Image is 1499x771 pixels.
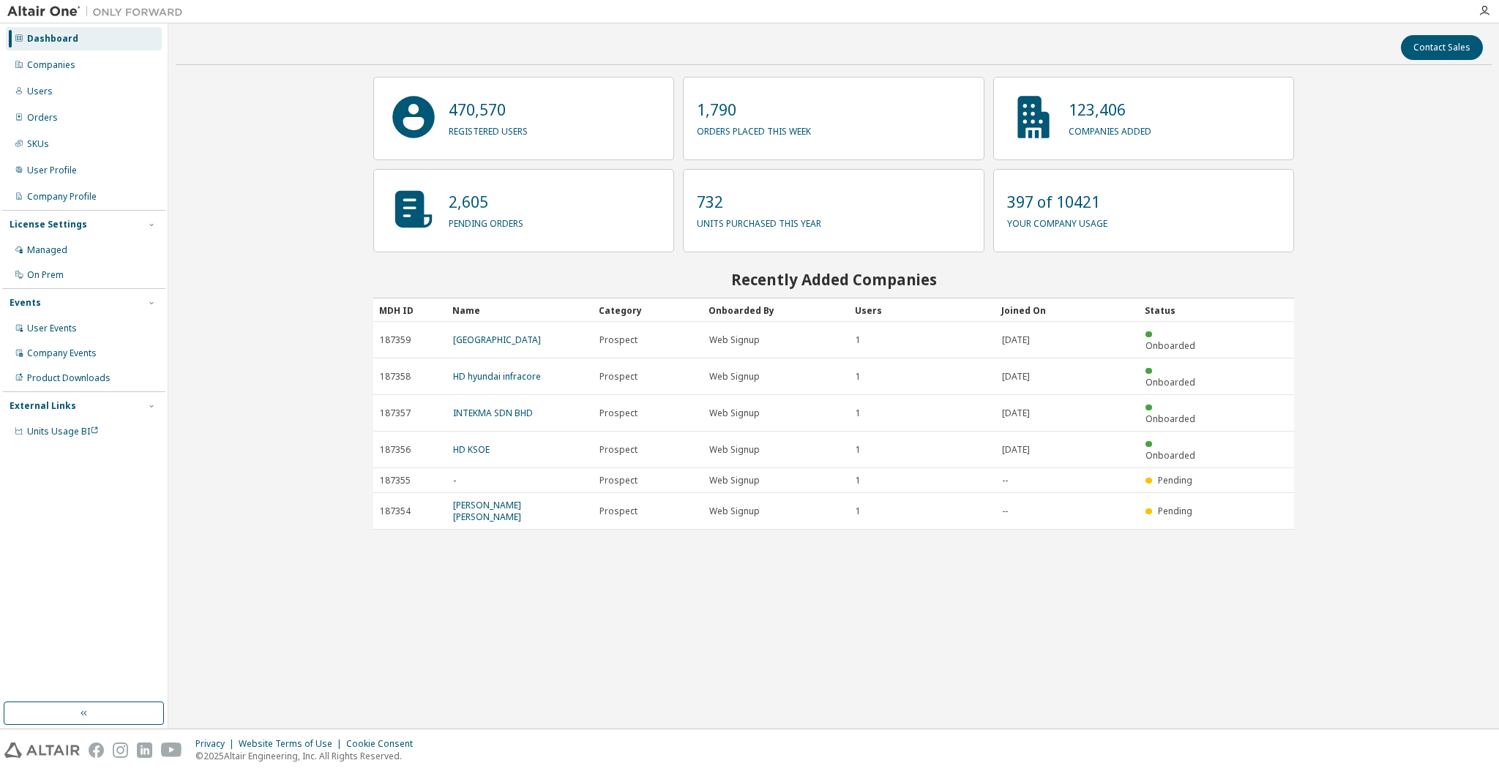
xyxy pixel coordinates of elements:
[27,165,77,176] div: User Profile
[709,407,760,419] span: Web Signup
[1007,191,1107,213] p: 397 of 10421
[113,742,128,758] img: instagram.svg
[161,742,182,758] img: youtube.svg
[1401,35,1483,60] button: Contact Sales
[27,33,78,45] div: Dashboard
[709,334,760,346] span: Web Signup
[599,407,638,419] span: Prospect
[89,742,104,758] img: facebook.svg
[27,138,49,150] div: SKUs
[709,444,760,456] span: Web Signup
[697,213,821,230] p: units purchased this year
[380,444,411,456] span: 187356
[380,371,411,383] span: 187358
[856,475,861,486] span: 1
[697,121,811,138] p: orders placed this week
[27,347,97,359] div: Company Events
[346,738,422,750] div: Cookie Consent
[856,334,861,346] span: 1
[856,407,861,419] span: 1
[27,269,64,281] div: On Prem
[697,99,811,121] p: 1,790
[453,407,533,419] a: INTEKMA SDN BHD
[1002,407,1030,419] span: [DATE]
[10,219,87,230] div: License Settings
[599,334,638,346] span: Prospect
[10,297,41,309] div: Events
[453,334,541,346] a: [GEOGRAPHIC_DATA]
[599,444,638,456] span: Prospect
[856,444,861,456] span: 1
[449,99,528,121] p: 470,570
[855,298,990,322] div: Users
[1145,413,1195,425] span: Onboarded
[697,191,821,213] p: 732
[599,298,697,322] div: Category
[27,112,58,124] div: Orders
[137,742,152,758] img: linkedin.svg
[449,213,523,230] p: pending orders
[599,505,638,517] span: Prospect
[195,750,422,762] p: © 2025 Altair Engineering, Inc. All Rights Reserved.
[709,298,843,322] div: Onboarded By
[1007,213,1107,230] p: your company usage
[1002,371,1030,383] span: [DATE]
[453,370,541,383] a: HD hyundai infracore
[709,371,760,383] span: Web Signup
[380,475,411,486] span: 187355
[239,738,346,750] div: Website Terms of Use
[195,738,239,750] div: Privacy
[1002,444,1030,456] span: [DATE]
[599,475,638,486] span: Prospect
[1145,376,1195,388] span: Onboarded
[709,505,760,517] span: Web Signup
[709,475,760,486] span: Web Signup
[449,121,528,138] p: registered users
[380,334,411,346] span: 187359
[1002,475,1008,486] span: --
[1145,449,1195,462] span: Onboarded
[1002,505,1008,517] span: --
[453,443,490,456] a: HD KSOE
[1145,339,1195,352] span: Onboarded
[452,298,587,322] div: Name
[27,425,99,437] span: Units Usage BI
[4,742,80,758] img: altair_logo.svg
[380,407,411,419] span: 187357
[27,191,97,203] div: Company Profile
[379,298,441,322] div: MDH ID
[1145,298,1206,322] div: Status
[27,372,111,384] div: Product Downloads
[1069,99,1151,121] p: 123,406
[453,499,521,523] a: [PERSON_NAME] [PERSON_NAME]
[1002,334,1030,346] span: [DATE]
[10,400,76,412] div: External Links
[1158,505,1192,517] span: Pending
[453,474,456,486] a: -
[373,270,1295,289] h2: Recently Added Companies
[599,371,638,383] span: Prospect
[1158,474,1192,486] span: Pending
[856,505,861,517] span: 1
[27,86,53,97] div: Users
[1001,298,1134,322] div: Joined On
[1069,121,1151,138] p: companies added
[27,59,75,71] div: Companies
[856,371,861,383] span: 1
[27,244,67,256] div: Managed
[449,191,523,213] p: 2,605
[7,4,190,19] img: Altair One
[380,505,411,517] span: 187354
[27,323,77,334] div: User Events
